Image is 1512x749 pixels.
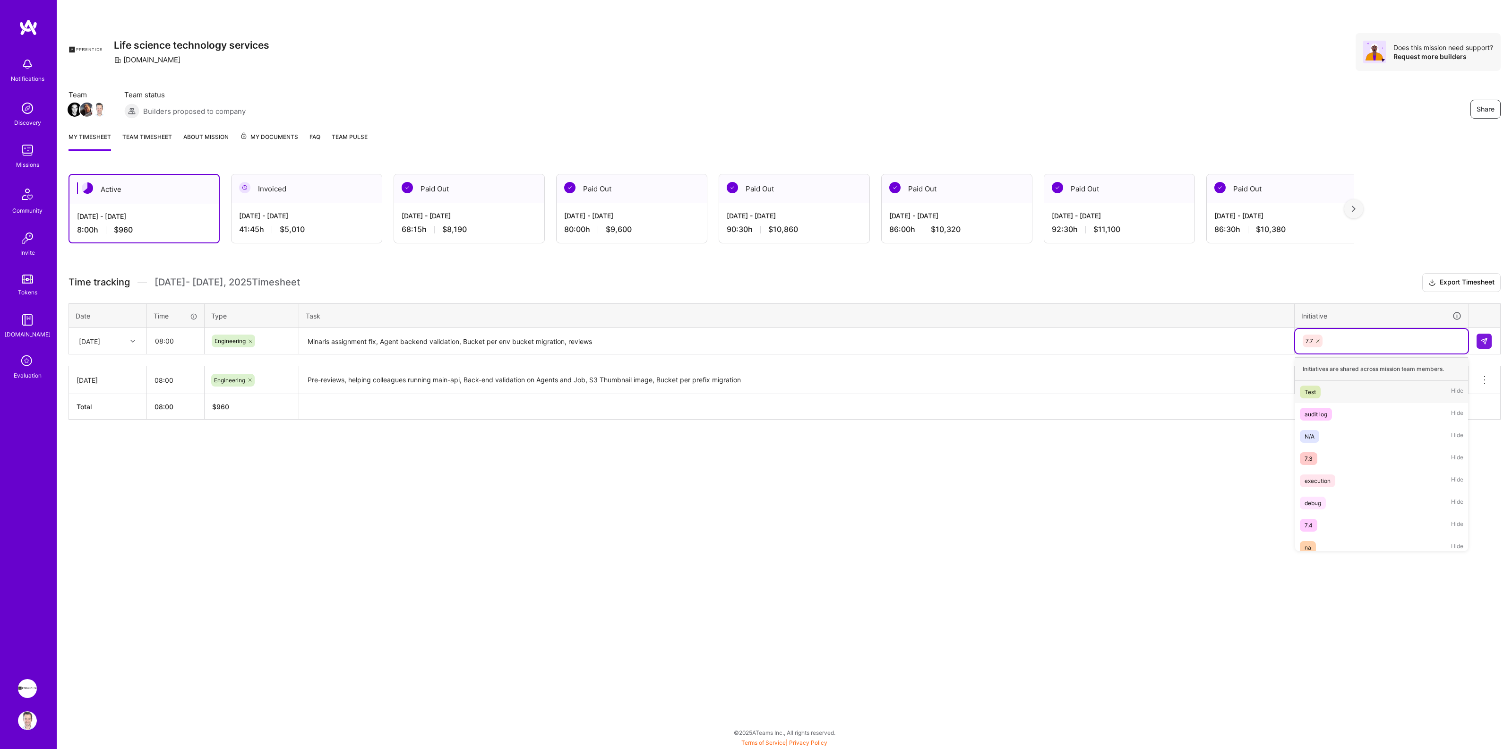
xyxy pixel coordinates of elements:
a: Terms of Service [741,739,786,746]
span: Hide [1451,430,1463,443]
span: $11,100 [1093,224,1120,234]
i: icon SelectionTeam [18,353,36,370]
div: 86:30 h [1214,224,1349,234]
div: Time [154,311,198,321]
div: Does this mission need support? [1393,43,1493,52]
div: Request more builders [1393,52,1493,61]
div: execution [1305,476,1331,486]
th: Total [69,394,147,420]
div: null [1477,334,1493,349]
div: Discovery [14,118,41,128]
div: Paid Out [557,174,707,203]
span: $8,190 [442,224,467,234]
a: Team Member Avatar [69,102,81,118]
a: Apprentice: Life science technology services [16,679,39,698]
img: Paid Out [402,182,413,193]
i: icon Download [1428,278,1436,288]
span: Hide [1451,474,1463,487]
div: 8:00 h [77,225,211,235]
div: Missions [16,160,39,170]
img: Avatar [1363,41,1386,63]
div: 41:45 h [239,224,374,234]
span: $ 960 [212,403,229,411]
i: icon CompanyGray [114,56,121,64]
span: $5,010 [280,224,305,234]
button: Export Timesheet [1422,273,1501,292]
img: Team Member Avatar [68,103,82,117]
div: [DATE] - [DATE] [1214,211,1349,221]
div: 7.4 [1305,520,1313,530]
img: Paid Out [1052,182,1063,193]
div: na [1305,542,1311,552]
a: FAQ [309,132,320,151]
div: Paid Out [1207,174,1357,203]
div: Paid Out [882,174,1032,203]
img: Invoiced [239,182,250,193]
img: right [1352,206,1356,212]
span: Team Pulse [332,133,368,140]
span: $9,600 [606,224,632,234]
div: Initiative [1301,310,1462,321]
div: [DATE] - [DATE] [564,211,699,221]
a: Team Pulse [332,132,368,151]
th: Type [205,303,299,328]
th: 08:00 [147,394,205,420]
th: Task [299,303,1295,328]
div: Notifications [11,74,44,84]
div: Active [69,175,219,204]
img: Team Member Avatar [80,103,94,117]
div: Invite [20,248,35,258]
img: Active [82,182,93,194]
a: Team Member Avatar [93,102,105,118]
img: Paid Out [1214,182,1226,193]
div: 68:15 h [402,224,537,234]
img: Invite [18,229,37,248]
span: Team status [124,90,246,100]
span: Hide [1451,497,1463,509]
textarea: Minaris assignment fix, Agent backend validation, Bucket per env bucket migration, reviews [300,329,1293,354]
a: Team timesheet [122,132,172,151]
img: discovery [18,99,37,118]
div: [DOMAIN_NAME] [5,329,51,339]
span: $10,380 [1256,224,1286,234]
span: Hide [1451,541,1463,554]
div: Community [12,206,43,215]
div: [DATE] - [DATE] [727,211,862,221]
span: Hide [1451,519,1463,532]
div: [DOMAIN_NAME] [114,55,180,65]
img: Paid Out [727,182,738,193]
div: Paid Out [719,174,869,203]
img: Community [16,183,39,206]
div: Test [1305,387,1316,397]
div: Invoiced [232,174,382,203]
div: [DATE] [79,336,100,346]
img: Submit [1480,337,1488,345]
a: My timesheet [69,132,111,151]
div: [DATE] - [DATE] [402,211,537,221]
img: Apprentice: Life science technology services [18,679,37,698]
span: Team [69,90,105,100]
a: User Avatar [16,711,39,730]
input: HH:MM [147,328,204,353]
a: Privacy Policy [789,739,827,746]
div: [DATE] - [DATE] [1052,211,1187,221]
img: guide book [18,310,37,329]
span: Engineering [214,377,245,384]
div: Paid Out [1044,174,1194,203]
div: [DATE] - [DATE] [77,211,211,221]
div: Initiatives are shared across mission team members. [1295,357,1468,381]
img: Paid Out [564,182,576,193]
img: teamwork [18,141,37,160]
div: [DATE] - [DATE] [889,211,1024,221]
div: Paid Out [394,174,544,203]
img: tokens [22,275,33,284]
i: icon Chevron [130,339,135,344]
span: Hide [1451,408,1463,421]
button: Share [1470,100,1501,119]
div: [DATE] - [DATE] [239,211,374,221]
span: Engineering [215,337,246,344]
textarea: Pre-reviews, helping colleagues running main-api, Back-end validation on Agents and Job, S3 Thumb... [300,367,1293,393]
span: 7.7 [1306,337,1313,344]
div: [DATE] [77,375,139,385]
span: $10,320 [931,224,961,234]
